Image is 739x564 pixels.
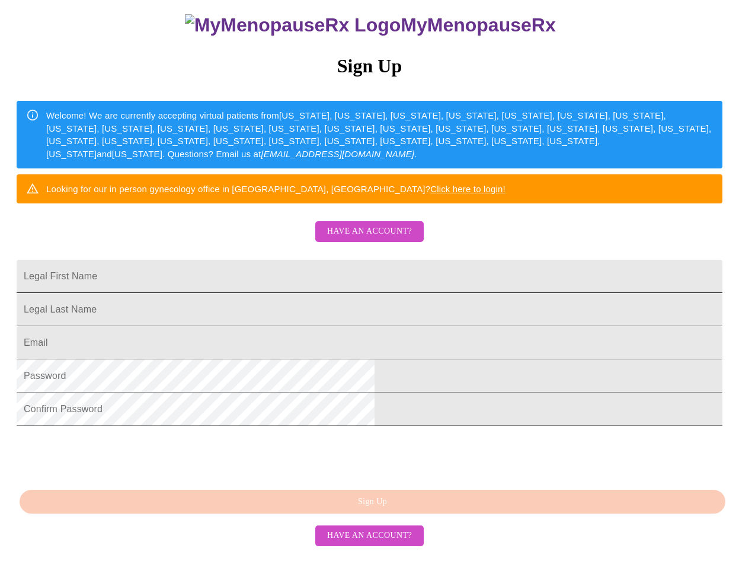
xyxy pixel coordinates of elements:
[312,530,427,540] a: Have an account?
[17,432,197,478] iframe: reCAPTCHA
[315,221,424,242] button: Have an account?
[46,178,506,200] div: Looking for our in person gynecology office in [GEOGRAPHIC_DATA], [GEOGRAPHIC_DATA]?
[312,234,427,244] a: Have an account?
[185,14,401,36] img: MyMenopauseRx Logo
[327,528,412,543] span: Have an account?
[261,149,414,159] em: [EMAIL_ADDRESS][DOMAIN_NAME]
[46,104,713,165] div: Welcome! We are currently accepting virtual patients from [US_STATE], [US_STATE], [US_STATE], [US...
[430,184,506,194] a: Click here to login!
[327,224,412,239] span: Have an account?
[18,14,723,36] h3: MyMenopauseRx
[315,525,424,546] button: Have an account?
[17,55,722,77] h3: Sign Up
